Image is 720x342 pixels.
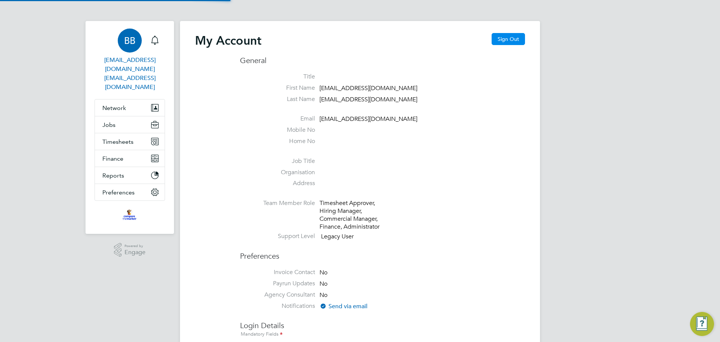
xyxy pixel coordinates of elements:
label: Address [240,179,315,187]
span: No [319,280,327,288]
h3: Login Details [240,313,525,339]
label: Organisation [240,169,315,176]
span: No [319,291,327,299]
a: Go to home page [94,208,165,220]
label: Mobile No [240,126,315,134]
h3: Preferences [240,244,525,261]
span: Jobs [102,121,115,128]
button: Preferences [95,184,165,200]
span: No [319,269,327,276]
span: BGL@claremontconsulting.com BGL@claremontconsulting.com [94,56,165,92]
button: Network [95,99,165,116]
span: Powered by [124,243,145,249]
label: Last Name [240,95,315,103]
label: Job Title [240,157,315,165]
label: Title [240,73,315,81]
span: Engage [124,249,145,256]
div: Timesheet Approver, Hiring Manager, Commercial Manager, Finance, Administrator [319,199,391,231]
span: [EMAIL_ADDRESS][DOMAIN_NAME] [319,116,417,123]
img: bglgroup-logo-retina.png [123,208,136,220]
label: Support Level [240,232,315,240]
button: Reports [95,167,165,184]
a: Powered byEngage [114,243,146,257]
span: Legacy User [321,233,354,241]
span: [EMAIL_ADDRESS][DOMAIN_NAME] [319,84,417,92]
span: Timesheets [102,138,133,145]
div: Mandatory Fields [240,330,525,339]
button: Sign Out [492,33,525,45]
button: Jobs [95,116,165,133]
span: Preferences [102,189,135,196]
label: Email [240,115,315,123]
label: Team Member Role [240,199,315,207]
h3: General [240,56,525,65]
span: Network [102,104,126,111]
label: Invoice Contact [240,268,315,276]
span: Send via email [319,303,367,310]
button: Engage Resource Center [690,312,714,336]
span: [EMAIL_ADDRESS][DOMAIN_NAME] [319,96,417,103]
span: Finance [102,155,123,162]
button: Timesheets [95,133,165,150]
label: First Name [240,84,315,92]
label: Agency Consultant [240,291,315,299]
label: Home No [240,137,315,145]
h2: My Account [195,33,261,48]
label: Payrun Updates [240,280,315,288]
label: Notifications [240,302,315,310]
button: Finance [95,150,165,167]
span: Reports [102,172,124,179]
a: BB[EMAIL_ADDRESS][DOMAIN_NAME] [EMAIL_ADDRESS][DOMAIN_NAME] [94,29,165,92]
nav: Main navigation [85,21,174,234]
span: BB [124,36,135,45]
